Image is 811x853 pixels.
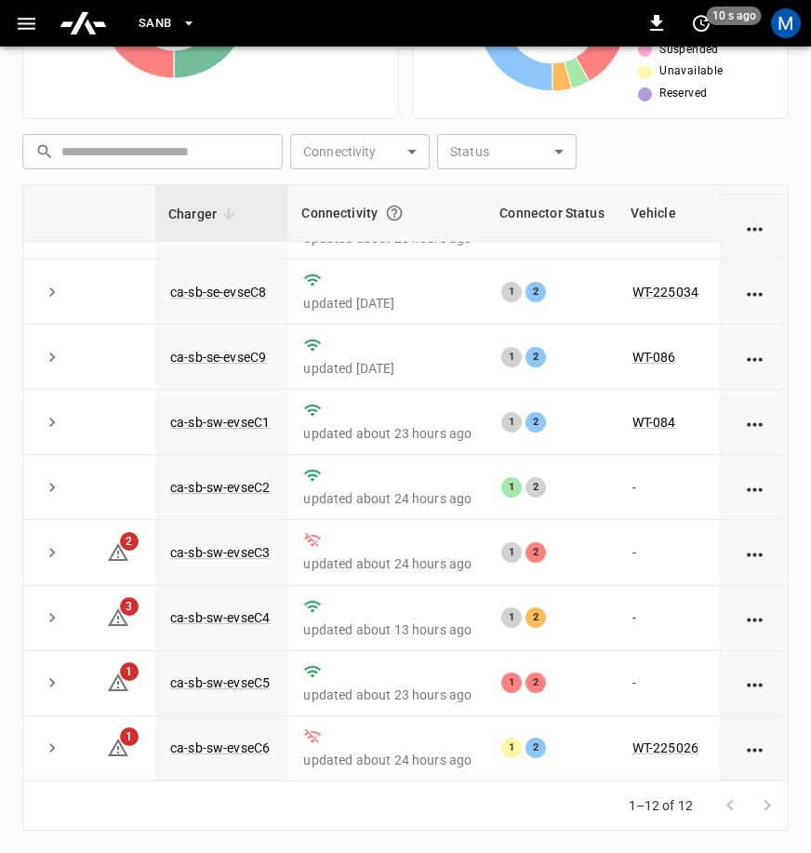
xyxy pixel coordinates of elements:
[301,196,473,230] div: Connectivity
[38,473,66,501] button: expand row
[743,543,766,562] div: action cell options
[120,727,139,746] span: 1
[170,350,266,365] a: ca-sb-se-evseC9
[618,651,749,716] td: -
[378,196,411,230] button: Connection between the charger and our software.
[120,532,139,551] span: 2
[618,185,749,242] th: Vehicle
[659,41,719,60] span: Suspended
[303,359,472,378] p: updated [DATE]
[743,478,766,497] div: action cell options
[618,586,749,651] td: -
[303,751,472,769] p: updated about 24 hours ago
[107,544,129,559] a: 2
[170,610,270,625] a: ca-sb-sw-evseC4
[38,734,66,762] button: expand row
[303,294,472,313] p: updated [DATE]
[501,542,522,563] div: 1
[107,609,129,624] a: 3
[38,669,66,697] button: expand row
[632,285,698,300] a: WT-225034
[525,412,546,433] div: 2
[38,604,66,632] button: expand row
[107,674,129,689] a: 1
[168,203,241,225] span: Charger
[659,85,707,103] span: Reserved
[707,7,762,25] span: 10 s ago
[525,673,546,693] div: 2
[743,348,766,367] div: action cell options
[743,218,766,236] div: action cell options
[303,424,472,443] p: updated about 23 hours ago
[303,620,472,639] p: updated about 13 hours ago
[525,347,546,367] div: 2
[38,343,66,371] button: expand row
[303,489,472,508] p: updated about 24 hours ago
[38,408,66,436] button: expand row
[771,8,801,38] div: profile-icon
[632,415,676,430] a: WT-084
[632,740,698,755] a: WT-225026
[686,8,716,38] button: set refresh interval
[303,686,472,704] p: updated about 23 hours ago
[38,539,66,566] button: expand row
[629,796,694,815] p: 1–12 of 12
[170,740,270,755] a: ca-sb-sw-evseC6
[501,412,522,433] div: 1
[743,739,766,757] div: action cell options
[632,350,676,365] a: WT-086
[525,477,546,498] div: 2
[501,607,522,628] div: 1
[303,554,472,573] p: updated about 24 hours ago
[139,13,172,34] span: SanB
[501,477,522,498] div: 1
[501,282,522,302] div: 1
[743,413,766,432] div: action cell options
[501,347,522,367] div: 1
[618,520,749,585] td: -
[131,6,204,42] button: SanB
[525,282,546,302] div: 2
[525,542,546,563] div: 2
[120,597,139,616] span: 3
[170,545,270,560] a: ca-sb-sw-evseC3
[170,480,270,495] a: ca-sb-sw-evseC2
[120,662,139,681] span: 1
[38,278,66,306] button: expand row
[501,738,522,758] div: 1
[170,415,270,430] a: ca-sb-sw-evseC1
[618,455,749,520] td: -
[525,607,546,628] div: 2
[659,62,723,81] span: Unavailable
[743,673,766,692] div: action cell options
[486,185,617,242] th: Connector Status
[743,608,766,627] div: action cell options
[170,675,270,690] a: ca-sb-sw-evseC5
[743,283,766,301] div: action cell options
[107,740,129,754] a: 1
[501,673,522,693] div: 1
[59,6,108,41] img: ampcontrol.io logo
[525,738,546,758] div: 2
[170,285,266,300] a: ca-sb-se-evseC8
